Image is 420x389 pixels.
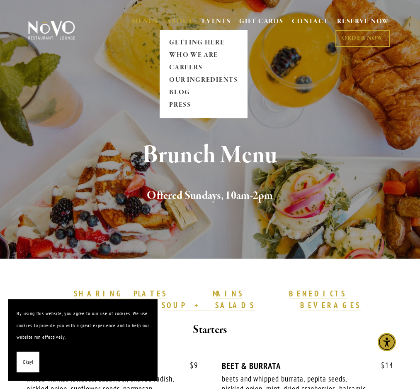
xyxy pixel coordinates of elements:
a: BENEDICTS [289,289,346,299]
a: EVENTS [202,17,231,26]
span: 14 [373,361,393,370]
a: RESERVE NOW [337,14,389,30]
strong: SOUP + SALADS [162,300,255,310]
strong: SHARING PLATES [74,289,167,298]
strong: BEVERAGES [300,300,361,310]
a: BEVERAGES [300,300,361,311]
a: OUR INGREDIENTS [167,74,240,86]
p: By using this website, you agree to our use of cookies. We use cookies to provide you with a grea... [17,308,149,343]
a: ORDER NOW [335,30,390,47]
a: BLOG [167,86,240,99]
strong: BENEDICTS [289,289,346,298]
a: GETTING HERE [167,37,240,49]
a: SOUP + SALADS [162,300,255,311]
a: SHARING PLATES [74,289,167,299]
span: $ [381,360,385,370]
span: 9 [182,361,198,370]
div: Accessibility Menu [378,333,396,351]
a: GIFT CARDS [239,14,283,30]
h2: Offered Sundays, 10am-2pm [38,187,382,205]
strong: MAINS [213,289,244,298]
a: PRESS [167,99,240,111]
a: MENUS [132,17,158,26]
span: Okay! [23,356,33,368]
a: WHO WE ARE [167,49,240,61]
div: BEET & BURRATA [222,361,393,371]
strong: Starters [193,323,227,337]
a: ABOUT [167,17,194,26]
span: $ [190,360,194,370]
img: Novo Restaurant &amp; Lounge [27,20,77,40]
button: Okay! [17,352,39,373]
section: Cookie banner [8,299,158,381]
a: MAINS [213,289,244,299]
a: CONTACT [292,14,328,30]
h1: Brunch Menu [38,142,382,169]
a: CAREERS [167,61,240,74]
